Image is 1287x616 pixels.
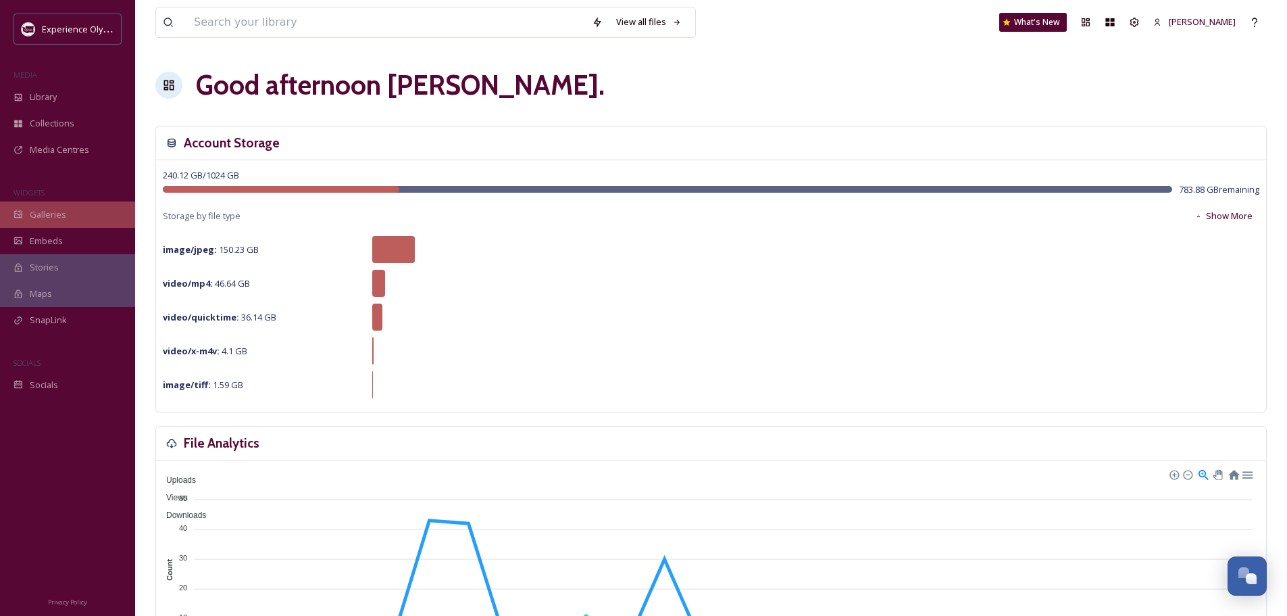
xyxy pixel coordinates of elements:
[1241,468,1253,479] div: Menu
[156,493,188,502] span: Views
[30,117,74,130] span: Collections
[179,554,187,562] tspan: 30
[1182,469,1192,479] div: Zoom Out
[1146,9,1242,35] a: [PERSON_NAME]
[1228,556,1267,596] button: Open Chat
[42,22,122,35] span: Experience Olympia
[163,243,259,256] span: 150.23 GB
[196,65,605,105] h1: Good afternoon [PERSON_NAME] .
[163,345,220,357] strong: video/x-m4v :
[179,494,187,502] tspan: 50
[30,143,89,156] span: Media Centres
[163,379,211,391] strong: image/tiff :
[30,314,67,327] span: SnapLink
[156,511,206,520] span: Downloads
[163,169,239,181] span: 240.12 GB / 1024 GB
[163,277,250,289] span: 46.64 GB
[14,187,45,197] span: WIDGETS
[184,433,259,453] h3: File Analytics
[163,311,239,323] strong: video/quicktime :
[1188,203,1259,229] button: Show More
[163,379,243,391] span: 1.59 GB
[1169,469,1178,479] div: Zoom In
[30,91,57,103] span: Library
[163,210,241,222] span: Storage by file type
[1179,183,1259,196] span: 783.88 GB remaining
[156,475,196,485] span: Uploads
[163,311,276,323] span: 36.14 GB
[30,287,52,300] span: Maps
[30,379,58,392] span: Socials
[999,13,1067,32] a: What's New
[163,243,217,256] strong: image/jpeg :
[1228,468,1239,479] div: Reset Zoom
[14,70,37,80] span: MEDIA
[48,598,87,607] span: Privacy Policy
[14,358,41,368] span: SOCIALS
[30,261,59,274] span: Stories
[179,584,187,592] tspan: 20
[179,524,187,532] tspan: 40
[166,559,174,581] text: Count
[48,593,87,609] a: Privacy Policy
[184,133,280,153] h3: Account Storage
[1197,468,1209,479] div: Selection Zoom
[1169,16,1236,28] span: [PERSON_NAME]
[30,208,66,221] span: Galleries
[30,235,63,247] span: Embeds
[163,277,213,289] strong: video/mp4 :
[187,7,585,37] input: Search your library
[1213,470,1221,478] div: Panning
[163,345,247,357] span: 4.1 GB
[22,22,35,36] img: download.jpeg
[609,9,688,35] a: View all files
